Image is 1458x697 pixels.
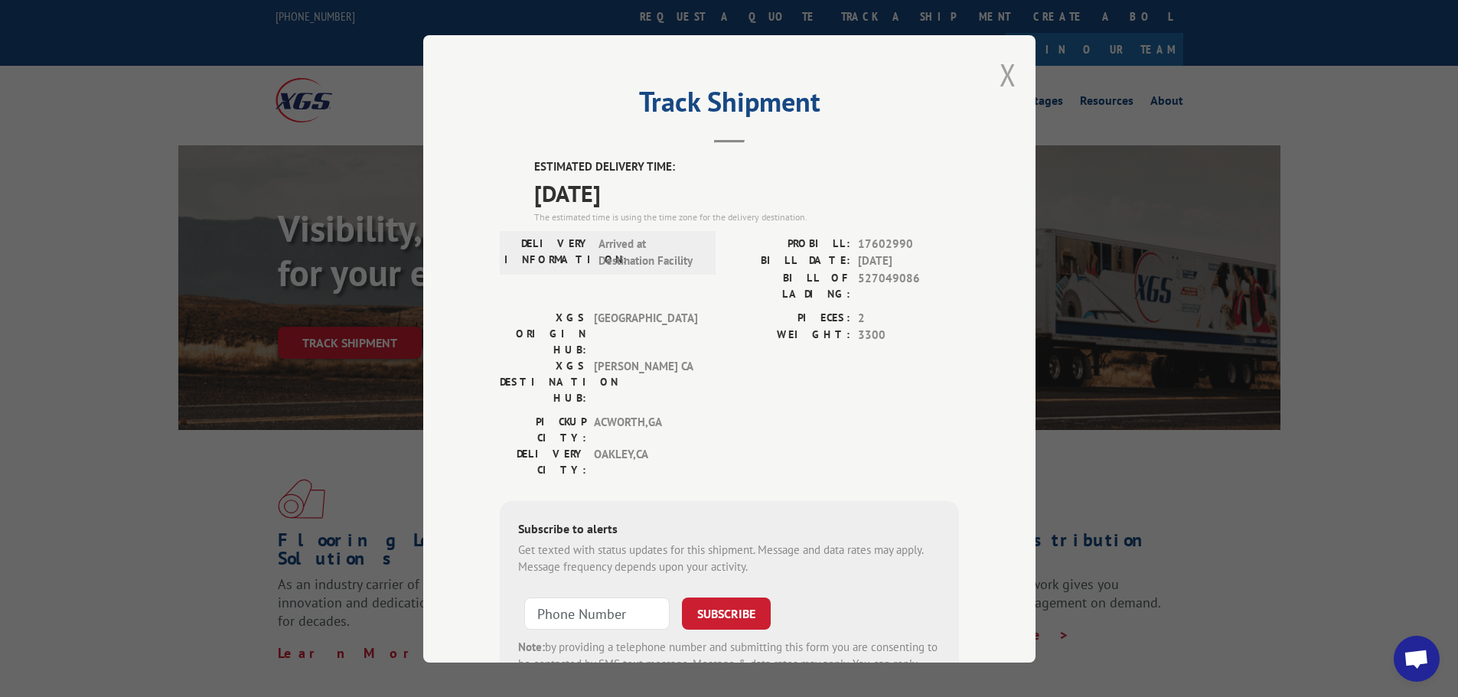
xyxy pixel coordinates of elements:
[594,413,697,445] span: ACWORTH , GA
[1000,54,1016,95] button: Close modal
[500,309,586,357] label: XGS ORIGIN HUB:
[599,235,702,269] span: Arrived at Destination Facility
[594,309,697,357] span: [GEOGRAPHIC_DATA]
[858,309,959,327] span: 2
[729,309,850,327] label: PIECES:
[729,327,850,344] label: WEIGHT:
[534,158,959,176] label: ESTIMATED DELIVERY TIME:
[518,519,941,541] div: Subscribe to alerts
[858,252,959,270] span: [DATE]
[500,91,959,120] h2: Track Shipment
[594,445,697,477] span: OAKLEY , CA
[858,235,959,252] span: 17602990
[729,252,850,270] label: BILL DATE:
[1394,636,1440,682] div: Open chat
[518,541,941,575] div: Get texted with status updates for this shipment. Message and data rates may apply. Message frequ...
[504,235,591,269] label: DELIVERY INFORMATION:
[518,639,545,653] strong: Note:
[858,327,959,344] span: 3300
[500,445,586,477] label: DELIVERY CITY:
[594,357,697,405] span: [PERSON_NAME] CA
[524,597,670,629] input: Phone Number
[500,357,586,405] label: XGS DESTINATION HUB:
[518,638,941,690] div: by providing a telephone number and submitting this form you are consenting to be contacted by SM...
[729,235,850,252] label: PROBILL:
[534,210,959,223] div: The estimated time is using the time zone for the delivery destination.
[500,413,586,445] label: PICKUP CITY:
[534,175,959,210] span: [DATE]
[858,269,959,301] span: 527049086
[729,269,850,301] label: BILL OF LADING:
[682,597,771,629] button: SUBSCRIBE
